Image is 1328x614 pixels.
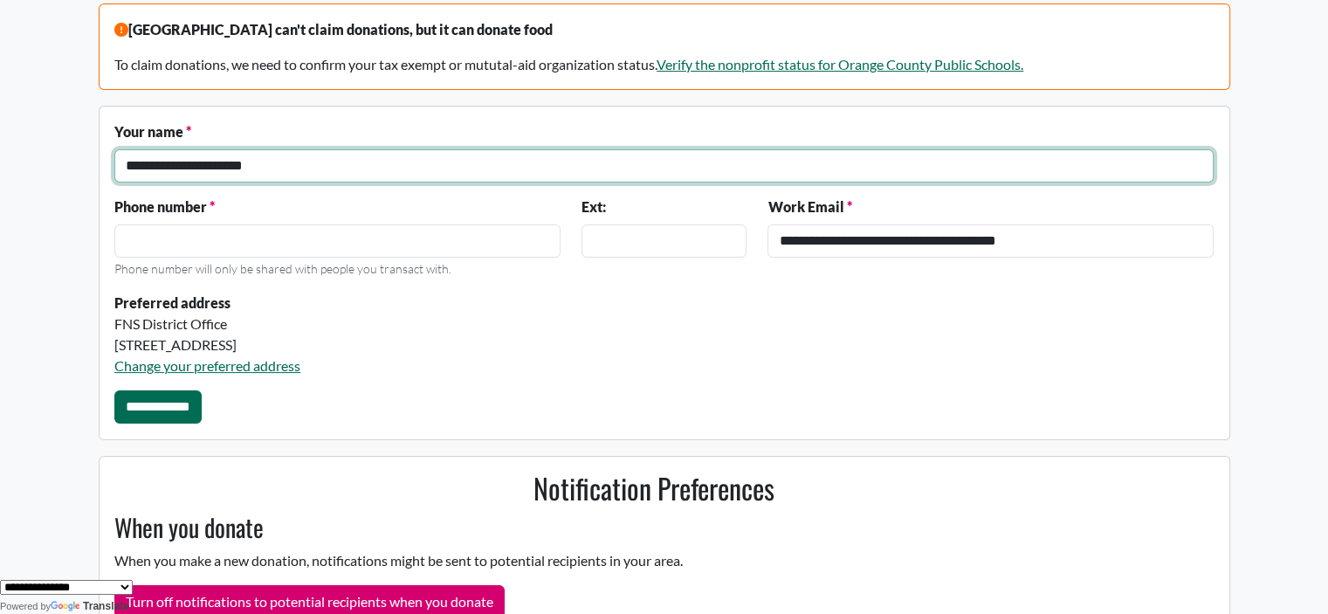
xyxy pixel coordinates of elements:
[114,121,191,142] label: Your name
[657,56,1023,72] a: Verify the nonprofit status for Orange County Public Schools.
[114,261,451,276] small: Phone number will only be shared with people you transact with.
[767,197,851,217] label: Work Email
[114,335,747,355] div: [STREET_ADDRESS]
[114,314,747,335] div: FNS District Office
[51,600,129,612] a: Translate
[104,513,1203,542] h3: When you donate
[114,294,231,311] strong: Preferred address
[104,472,1203,505] h2: Notification Preferences
[114,357,300,374] a: Change your preferred address
[114,19,1214,40] p: [GEOGRAPHIC_DATA] can't claim donations, but it can donate food
[114,54,1214,75] p: To claim donations, we need to confirm your tax exempt or mututal-aid organization status.
[114,197,215,217] label: Phone number
[581,197,606,217] label: Ext:
[104,550,1203,571] p: When you make a new donation, notifications might be sent to potential recipients in your area.
[51,601,83,613] img: Google Translate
